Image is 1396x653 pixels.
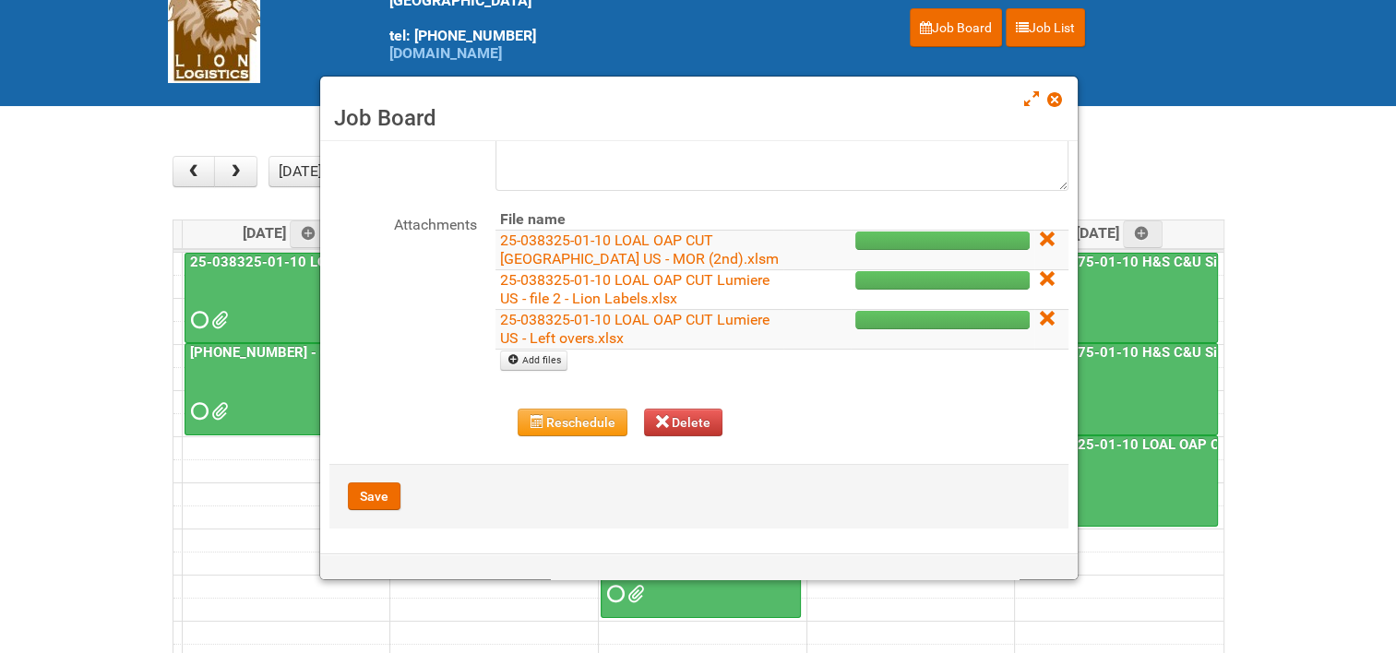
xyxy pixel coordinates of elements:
[191,405,204,418] span: Requested
[334,104,1064,132] h3: Job Board
[644,409,723,436] button: Delete
[910,8,1002,47] a: Job Board
[1019,344,1396,361] a: 25-033275-01-10 H&S C&U Single Product Test - PHOTOS
[211,314,224,326] span: 25-038325-01 label 6-10-25 aproved.jpg 25-038325-01-10 LOAL OAP CUT Lumiere US - Labeling MOR.xlsm
[1017,435,1218,527] a: 25-038325-01-10 LOAL OAP CUT [GEOGRAPHIC_DATA] US - 2nd mailing
[1076,224,1163,242] span: [DATE]
[185,253,385,344] a: 25-038325-01-10 LOAL OAP CUT Lumiere US - labeling Day
[500,311,770,347] a: 25-038325-01-10 LOAL OAP CUT Lumiere US - Left overs.xlsx
[500,271,770,307] a: 25-038325-01-10 LOAL OAP CUT Lumiere US - file 2 - Lion Labels.xlsx
[500,232,779,267] a: 25-038325-01-10 LOAL OAP CUT [GEOGRAPHIC_DATA] US - MOR (2nd).xlsm
[1017,343,1218,434] a: 25-033275-01-10 H&S C&U Single Product Test - PHOTOS
[243,224,330,242] span: [DATE]
[495,209,783,231] th: File name
[185,343,385,434] a: [PHONE_NUMBER] - Caress Bar Soap Seq Mon US HUT Product Labeling (Shipment 1)
[290,220,330,248] a: Add an event
[1123,220,1163,248] a: Add an event
[348,482,400,510] button: Save
[500,350,567,371] a: Add files
[191,314,204,326] span: Requested
[268,156,331,187] button: [DATE]
[518,409,627,436] button: Reschedule
[211,405,224,418] span: use 1st-80.pdf use 2nd-80.pdf 25-043418-01-12 LPF labels - shipment1.xlsx 25-043418-01-12 MOR lab...
[1006,8,1085,47] a: Job List
[1017,253,1218,344] a: 25-033275-01-10 H&S C&U Single Product Test (Day 2 of 2)
[186,254,573,270] a: 25-038325-01-10 LOAL OAP CUT Lumiere US - labeling Day
[389,44,502,62] a: [DOMAIN_NAME]
[186,344,727,361] a: [PHONE_NUMBER] - Caress Bar Soap Seq Mon US HUT Product Labeling (Shipment 1)
[329,209,477,236] label: Attachments
[627,588,640,600] span: grp 1001 Serum 2.jpg grp 1001 Serum.jpg LPF 24-084926-01-03.xlsx MOR 24-084926-01-03.xlsm 2408492...
[607,588,620,600] span: Requested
